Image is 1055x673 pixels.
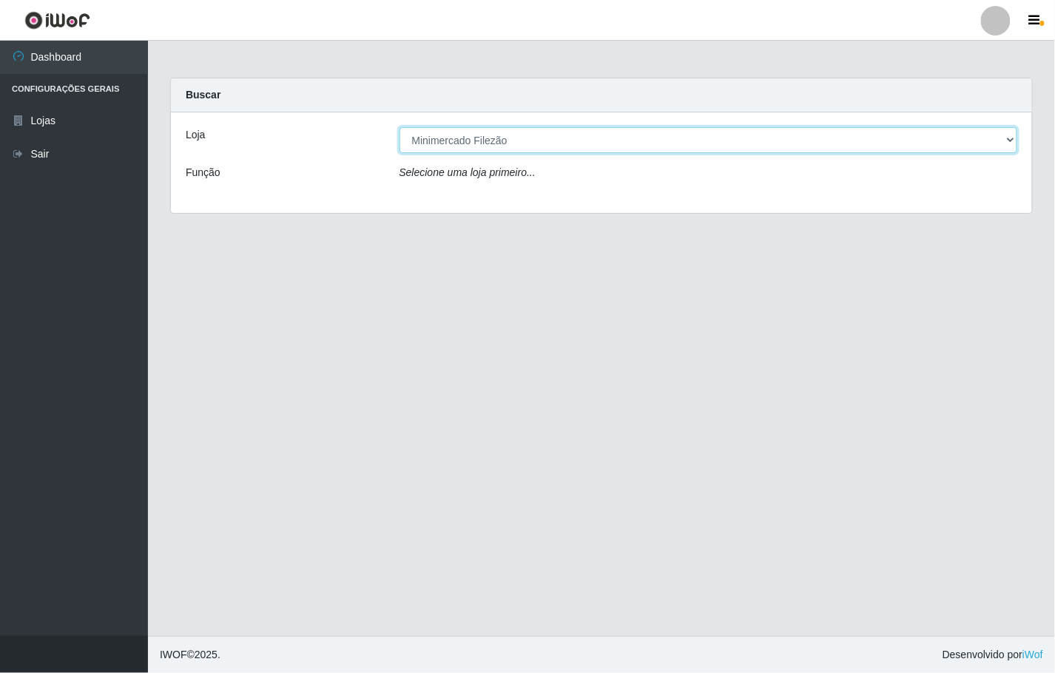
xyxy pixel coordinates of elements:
span: Desenvolvido por [943,647,1043,663]
label: Loja [186,127,205,143]
strong: Buscar [186,89,220,101]
span: IWOF [160,649,187,660]
i: Selecione uma loja primeiro... [400,166,536,178]
img: CoreUI Logo [24,11,90,30]
a: iWof [1022,649,1043,660]
label: Função [186,165,220,180]
span: © 2025 . [160,647,220,663]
